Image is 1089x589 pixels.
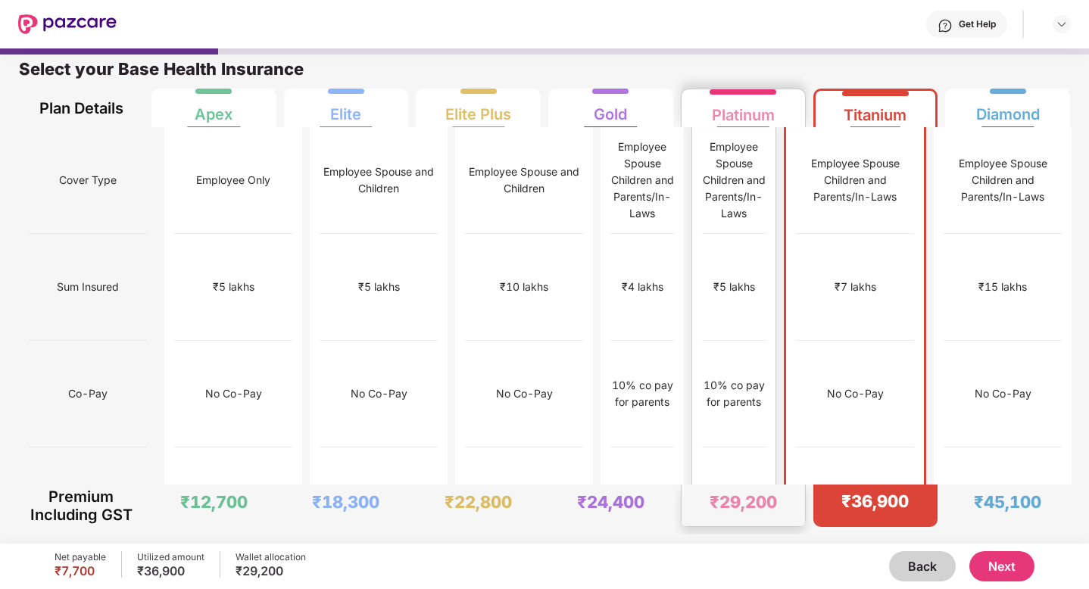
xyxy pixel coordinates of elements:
[330,93,361,123] div: Elite
[312,491,379,513] div: ₹18,300
[702,377,766,410] div: 10% co pay for parents
[710,491,777,513] div: ₹29,200
[320,164,438,197] div: Employee Spouse and Children
[577,491,644,513] div: ₹24,400
[976,93,1040,123] div: Diamond
[213,279,254,295] div: ₹5 lakhs
[137,563,204,578] div: ₹36,900
[57,273,119,301] span: Sum Insured
[827,385,884,402] div: No Co-Pay
[445,93,511,123] div: Elite Plus
[29,485,134,527] div: Premium Including GST
[610,377,674,410] div: 10% co pay for parents
[205,385,262,402] div: No Co-Pay
[29,89,134,127] div: Plan Details
[702,139,766,222] div: Employee Spouse Children and Parents/In-Laws
[19,58,1070,89] div: Select your Base Health Insurance
[351,385,407,402] div: No Co-Pay
[796,155,914,205] div: Employee Spouse Children and Parents/In-Laws
[55,563,106,578] div: ₹7,700
[959,18,996,30] div: Get Help
[610,139,674,222] div: Employee Spouse Children and Parents/In-Laws
[844,94,906,124] div: Titanium
[1056,18,1068,30] img: svg+xml;base64,PHN2ZyBpZD0iRHJvcGRvd24tMzJ4MzIiIHhtbG5zPSJodHRwOi8vd3d3LnczLm9yZy8yMDAwL3N2ZyIgd2...
[978,279,1027,295] div: ₹15 lakhs
[944,155,1062,205] div: Employee Spouse Children and Parents/In-Laws
[465,164,583,197] div: Employee Spouse and Children
[68,379,108,408] span: Co-Pay
[938,18,953,33] img: svg+xml;base64,PHN2ZyBpZD0iSGVscC0zMngzMiIgeG1sbnM9Imh0dHA6Ly93d3cudzMub3JnLzIwMDAvc3ZnIiB3aWR0aD...
[196,172,270,189] div: Employee Only
[180,491,248,513] div: ₹12,700
[622,279,663,295] div: ₹4 lakhs
[889,551,956,581] button: Back
[18,14,117,34] img: New Pazcare Logo
[712,94,775,124] div: Platinum
[496,385,553,402] div: No Co-Pay
[195,93,232,123] div: Apex
[236,563,306,578] div: ₹29,200
[974,491,1041,513] div: ₹45,100
[594,93,627,123] div: Gold
[59,166,117,195] span: Cover Type
[137,551,204,563] div: Utilized amount
[358,279,400,295] div: ₹5 lakhs
[500,279,548,295] div: ₹10 lakhs
[975,385,1031,402] div: No Co-Pay
[713,279,755,295] div: ₹5 lakhs
[841,491,909,512] div: ₹36,900
[835,279,876,295] div: ₹7 lakhs
[55,551,106,563] div: Net payable
[236,551,306,563] div: Wallet allocation
[445,491,512,513] div: ₹22,800
[969,551,1034,581] button: Next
